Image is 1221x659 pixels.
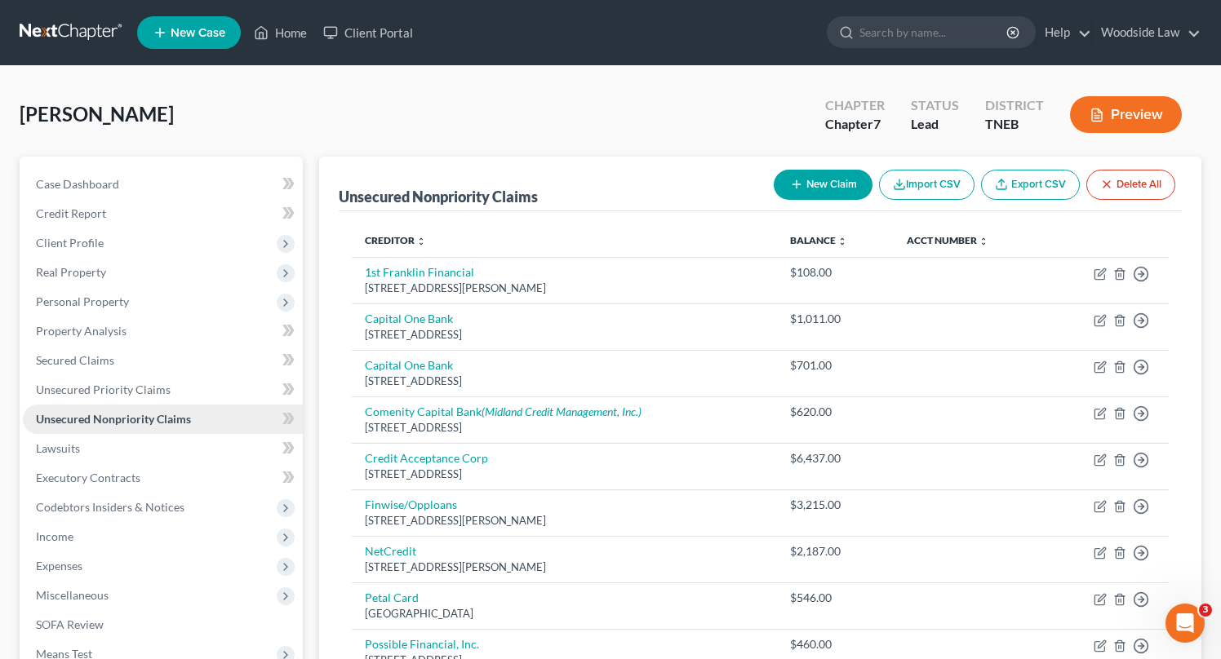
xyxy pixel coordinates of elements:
a: Capital One Bank [365,312,453,325]
input: Search by name... [859,17,1009,47]
a: SOFA Review [23,610,303,639]
div: [STREET_ADDRESS] [365,327,764,343]
div: Chapter [825,96,885,115]
div: $2,187.00 [790,543,881,559]
a: Credit Acceptance Corp [365,451,488,465]
span: SOFA Review [36,617,104,631]
a: Home [246,18,315,47]
div: [GEOGRAPHIC_DATA] [365,606,764,621]
a: Unsecured Nonpriority Claims [23,405,303,434]
a: Unsecured Priority Claims [23,375,303,405]
a: Export CSV [981,170,1080,200]
div: $3,215.00 [790,497,881,513]
a: Woodside Law [1093,18,1201,47]
div: Status [911,96,959,115]
a: Help [1037,18,1091,47]
span: Real Property [36,265,106,279]
a: Comenity Capital Bank(Midland Credit Management, Inc.) [365,405,642,418]
a: Creditor unfold_more [365,234,426,246]
span: Income [36,529,73,543]
div: $701.00 [790,357,881,374]
span: Codebtors Insiders & Notices [36,500,184,514]
span: [PERSON_NAME] [20,102,174,126]
div: [STREET_ADDRESS] [365,467,764,482]
button: New Claim [774,170,872,200]
div: $1,011.00 [790,311,881,327]
a: Secured Claims [23,346,303,375]
span: Executory Contracts [36,471,140,484]
a: Property Analysis [23,316,303,346]
a: 1st Franklin Financial [365,265,474,279]
span: Unsecured Priority Claims [36,383,171,396]
div: $108.00 [790,264,881,281]
a: Possible Financial, Inc. [365,637,479,651]
a: Petal Card [365,590,419,604]
iframe: Intercom live chat [1165,604,1205,643]
span: Miscellaneous [36,588,109,602]
a: Case Dashboard [23,170,303,199]
a: Balance unfold_more [790,234,847,246]
a: Client Portal [315,18,421,47]
span: Unsecured Nonpriority Claims [36,412,191,426]
div: $546.00 [790,590,881,606]
div: [STREET_ADDRESS][PERSON_NAME] [365,513,764,529]
button: Import CSV [879,170,975,200]
span: Expenses [36,559,82,573]
div: TNEB [985,115,1044,134]
div: Lead [911,115,959,134]
span: Secured Claims [36,353,114,367]
div: [STREET_ADDRESS][PERSON_NAME] [365,559,764,575]
span: Credit Report [36,206,106,220]
div: $460.00 [790,636,881,652]
span: Lawsuits [36,441,80,455]
div: [STREET_ADDRESS] [365,374,764,389]
button: Delete All [1086,170,1175,200]
a: Executory Contracts [23,463,303,493]
span: Personal Property [36,294,129,308]
a: Lawsuits [23,434,303,463]
div: District [985,96,1044,115]
a: Capital One Bank [365,358,453,372]
span: 7 [873,116,881,131]
div: Unsecured Nonpriority Claims [339,187,538,206]
div: $6,437.00 [790,450,881,467]
span: 3 [1199,604,1212,617]
span: Client Profile [36,236,104,250]
a: Credit Report [23,199,303,228]
a: Acct Number unfold_more [907,234,988,246]
i: (Midland Credit Management, Inc.) [482,405,642,418]
i: unfold_more [979,237,988,246]
span: Case Dashboard [36,177,119,191]
div: [STREET_ADDRESS] [365,420,764,436]
div: [STREET_ADDRESS][PERSON_NAME] [365,281,764,296]
i: unfold_more [837,237,847,246]
div: $620.00 [790,404,881,420]
div: Chapter [825,115,885,134]
a: NetCredit [365,544,416,558]
button: Preview [1070,96,1182,133]
span: Property Analysis [36,324,127,338]
i: unfold_more [416,237,426,246]
span: New Case [171,27,225,39]
a: Finwise/Opploans [365,498,457,511]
